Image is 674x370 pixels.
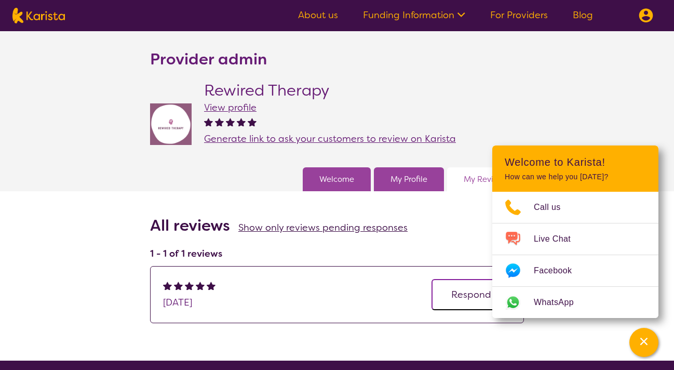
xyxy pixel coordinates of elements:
img: fullstar [215,117,224,126]
img: fullstar [174,281,183,290]
button: Channel Menu [629,328,658,357]
div: Channel Menu [492,146,658,318]
a: Generate link to ask your customers to review on Karista [204,131,456,147]
span: Facebook [534,263,584,279]
img: menu [639,8,653,23]
h2: All reviews [150,216,230,235]
a: View profile [204,101,257,114]
button: Respond [432,279,511,310]
img: fullstar [185,281,194,290]
p: How can we help you [DATE]? [505,173,646,181]
img: fullstar [163,281,172,290]
img: fullstar [204,117,213,126]
a: Welcome [319,171,354,187]
h4: 1 - 1 of 1 reviews [150,247,524,260]
div: [DATE] [163,295,218,310]
a: For Providers [490,9,548,21]
img: fullstar [196,281,205,290]
a: My Reviews [464,171,507,187]
span: WhatsApp [534,295,586,310]
span: Generate link to ask your customers to review on Karista [204,133,456,145]
img: fullstar [207,281,215,290]
img: Karista logo [12,8,65,23]
a: Web link opens in a new tab. [492,287,658,318]
span: Call us [534,200,573,215]
a: My Profile [390,171,427,187]
img: fullstar [237,117,246,126]
h2: Welcome to Karista! [505,156,646,168]
img: fullstar [248,117,257,126]
ul: Choose channel [492,192,658,318]
img: jovdti8ilrgkpezhq0s9.png [150,103,192,145]
a: Funding Information [363,9,465,21]
span: Live Chat [534,231,583,247]
a: Show only reviews pending responses [238,221,408,234]
a: Blog [573,9,593,21]
h2: Provider admin [150,50,267,69]
img: fullstar [226,117,235,126]
h2: Rewired Therapy [204,81,456,100]
a: About us [298,9,338,21]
